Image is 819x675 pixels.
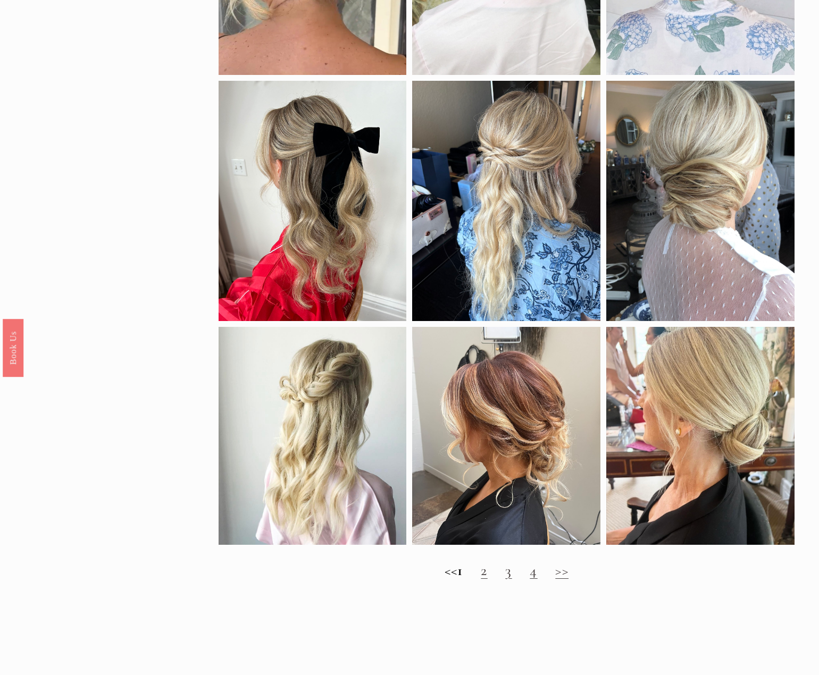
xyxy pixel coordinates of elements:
a: 4 [530,561,537,579]
h2: << [219,562,795,579]
a: 2 [481,561,487,579]
a: Book Us [3,319,23,377]
a: 3 [505,561,512,579]
a: >> [555,561,569,579]
strong: 1 [457,561,463,579]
